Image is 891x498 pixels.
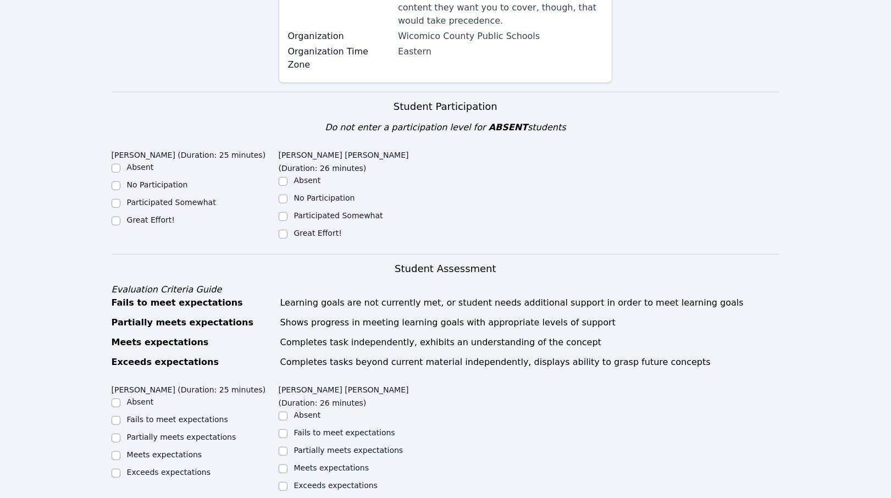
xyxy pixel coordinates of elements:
div: Fails to meet expectations [112,296,274,309]
h3: Student Assessment [112,261,780,276]
label: Organization [288,30,392,43]
div: Evaluation Criteria Guide [112,283,780,296]
label: Participated Somewhat [127,198,216,207]
label: Fails to meet expectations [127,415,228,424]
div: Eastern [398,45,603,58]
div: Shows progress in meeting learning goals with appropriate levels of support [280,316,780,329]
label: Exceeds expectations [127,468,211,477]
div: Wicomico County Public Schools [398,30,603,43]
label: Absent [127,163,154,171]
label: Great Effort! [127,215,175,224]
label: Meets expectations [294,463,369,472]
label: Partially meets expectations [294,446,403,455]
legend: [PERSON_NAME] (Duration: 25 minutes) [112,380,266,396]
span: ABSENT [489,122,528,132]
label: Participated Somewhat [294,211,383,220]
label: Meets expectations [127,450,202,459]
label: Organization Time Zone [288,45,392,71]
div: Partially meets expectations [112,316,274,329]
legend: [PERSON_NAME] [PERSON_NAME] (Duration: 26 minutes) [279,380,446,410]
label: Absent [294,411,321,419]
label: No Participation [127,180,188,189]
div: Completes tasks beyond current material independently, displays ability to grasp future concepts [280,356,780,369]
h3: Student Participation [112,99,780,114]
label: Fails to meet expectations [294,428,395,437]
label: Absent [127,397,154,406]
div: Do not enter a participation level for students [112,121,780,134]
legend: [PERSON_NAME] (Duration: 25 minutes) [112,145,266,162]
div: Exceeds expectations [112,356,274,369]
label: Partially meets expectations [127,433,236,441]
label: Great Effort! [294,229,342,237]
div: Completes task independently, exhibits an understanding of the concept [280,336,780,349]
label: Absent [294,176,321,185]
legend: [PERSON_NAME] [PERSON_NAME] (Duration: 26 minutes) [279,145,446,175]
label: Exceeds expectations [294,481,378,490]
div: Learning goals are not currently met, or student needs additional support in order to meet learni... [280,296,780,309]
div: Meets expectations [112,336,274,349]
label: No Participation [294,193,355,202]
